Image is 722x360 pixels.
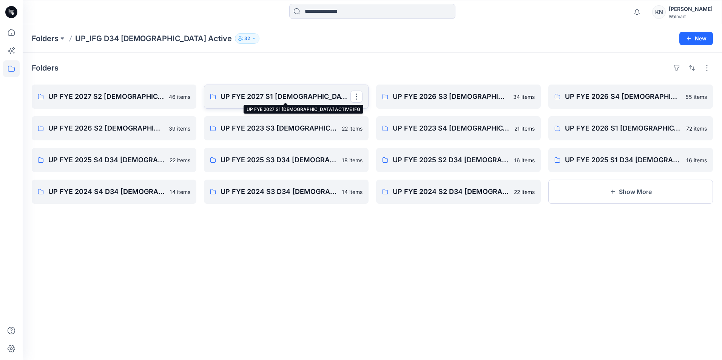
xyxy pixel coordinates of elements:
[32,33,59,44] a: Folders
[393,186,509,197] p: UP FYE 2024 S2 D34 [DEMOGRAPHIC_DATA] Active IFG
[170,188,190,196] p: 14 items
[565,91,681,102] p: UP FYE 2026 S4 [DEMOGRAPHIC_DATA] ACTIVE IFG
[548,116,713,140] a: UP FYE 2026 S1 [DEMOGRAPHIC_DATA] ACTIVE IFG72 items
[48,91,164,102] p: UP FYE 2027 S2 [DEMOGRAPHIC_DATA] ACTIVE IFG
[669,5,713,14] div: [PERSON_NAME]
[514,125,535,132] p: 21 items
[235,33,259,44] button: 32
[686,125,707,132] p: 72 items
[548,148,713,172] a: UP FYE 2025 S1 D34 [DEMOGRAPHIC_DATA] Active IFG16 items
[32,116,196,140] a: UP FYE 2026 S2 [DEMOGRAPHIC_DATA] ACTIVE IFG39 items
[32,148,196,172] a: UP FYE 2025 S4 D34 [DEMOGRAPHIC_DATA] Active IFG22 items
[221,123,337,134] p: UP FYE 2023 S3 [DEMOGRAPHIC_DATA] Active IFG
[393,155,509,165] p: UP FYE 2025 S2 D34 [DEMOGRAPHIC_DATA] Active IFG
[221,155,337,165] p: UP FYE 2025 S3 D34 [DEMOGRAPHIC_DATA] Active IFG
[548,85,713,109] a: UP FYE 2026 S4 [DEMOGRAPHIC_DATA] ACTIVE IFG55 items
[376,116,541,140] a: UP FYE 2023 S4 [DEMOGRAPHIC_DATA] Active IFG21 items
[679,32,713,45] button: New
[342,156,363,164] p: 18 items
[565,155,682,165] p: UP FYE 2025 S1 D34 [DEMOGRAPHIC_DATA] Active IFG
[244,34,250,43] p: 32
[204,180,369,204] a: UP FYE 2024 S3 D34 [DEMOGRAPHIC_DATA] Active IFG14 items
[652,5,666,19] div: KN
[669,14,713,19] div: Walmart
[75,33,232,44] p: UP_IFG D34 [DEMOGRAPHIC_DATA] Active
[342,125,363,132] p: 22 items
[48,155,165,165] p: UP FYE 2025 S4 D34 [DEMOGRAPHIC_DATA] Active IFG
[32,63,59,72] h4: Folders
[376,85,541,109] a: UP FYE 2026 S3 [DEMOGRAPHIC_DATA] ACTIVE IFG34 items
[169,93,190,101] p: 46 items
[221,186,337,197] p: UP FYE 2024 S3 D34 [DEMOGRAPHIC_DATA] Active IFG
[221,91,350,102] p: UP FYE 2027 S1 [DEMOGRAPHIC_DATA] ACTIVE IFG
[393,123,510,134] p: UP FYE 2023 S4 [DEMOGRAPHIC_DATA] Active IFG
[204,85,369,109] a: UP FYE 2027 S1 [DEMOGRAPHIC_DATA] ACTIVE IFG
[48,123,164,134] p: UP FYE 2026 S2 [DEMOGRAPHIC_DATA] ACTIVE IFG
[204,148,369,172] a: UP FYE 2025 S3 D34 [DEMOGRAPHIC_DATA] Active IFG18 items
[514,188,535,196] p: 22 items
[393,91,509,102] p: UP FYE 2026 S3 [DEMOGRAPHIC_DATA] ACTIVE IFG
[514,156,535,164] p: 16 items
[32,85,196,109] a: UP FYE 2027 S2 [DEMOGRAPHIC_DATA] ACTIVE IFG46 items
[169,125,190,132] p: 39 items
[513,93,535,101] p: 34 items
[565,123,682,134] p: UP FYE 2026 S1 [DEMOGRAPHIC_DATA] ACTIVE IFG
[204,116,369,140] a: UP FYE 2023 S3 [DEMOGRAPHIC_DATA] Active IFG22 items
[170,156,190,164] p: 22 items
[548,180,713,204] button: Show More
[342,188,363,196] p: 14 items
[685,93,707,101] p: 55 items
[32,180,196,204] a: UP FYE 2024 S4 D34 [DEMOGRAPHIC_DATA] Active IFG14 items
[376,148,541,172] a: UP FYE 2025 S2 D34 [DEMOGRAPHIC_DATA] Active IFG16 items
[48,186,165,197] p: UP FYE 2024 S4 D34 [DEMOGRAPHIC_DATA] Active IFG
[686,156,707,164] p: 16 items
[376,180,541,204] a: UP FYE 2024 S2 D34 [DEMOGRAPHIC_DATA] Active IFG22 items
